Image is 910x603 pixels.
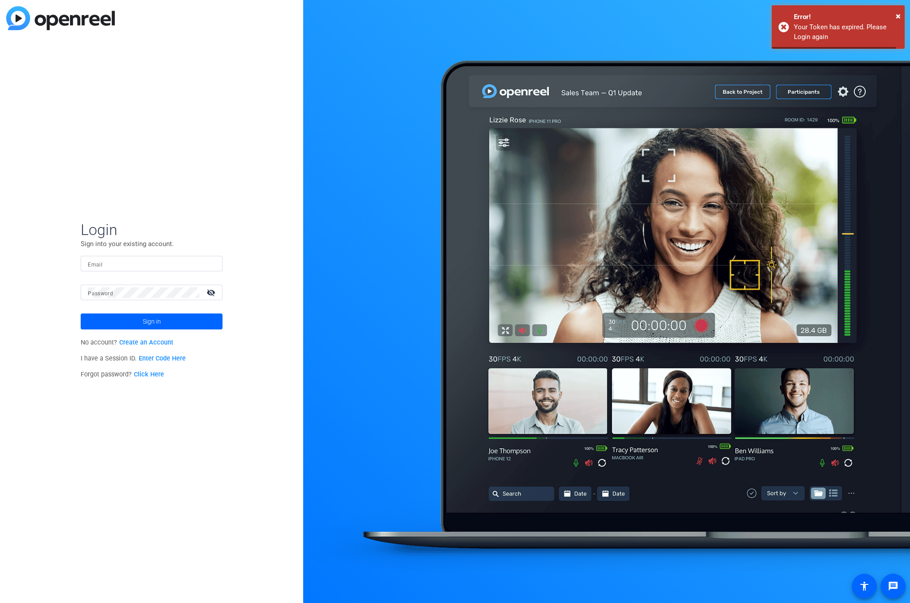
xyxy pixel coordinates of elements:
[794,22,898,42] div: Your Token has expired. Please Login again
[859,581,870,591] mat-icon: accessibility
[81,339,173,346] span: No account?
[896,11,901,21] span: ×
[794,12,898,22] div: Error!
[81,220,223,239] span: Login
[88,258,215,269] input: Enter Email Address
[888,581,898,591] mat-icon: message
[201,286,223,299] mat-icon: visibility_off
[81,355,186,362] span: I have a Session ID.
[88,262,102,268] mat-label: Email
[896,9,901,23] button: Close
[88,290,113,297] mat-label: Password
[134,371,164,378] a: Click Here
[119,339,173,346] a: Create an Account
[6,6,115,30] img: blue-gradient.svg
[143,310,161,333] span: Sign in
[81,239,223,249] p: Sign into your existing account.
[81,371,164,378] span: Forgot password?
[139,355,186,362] a: Enter Code Here
[81,313,223,329] button: Sign in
